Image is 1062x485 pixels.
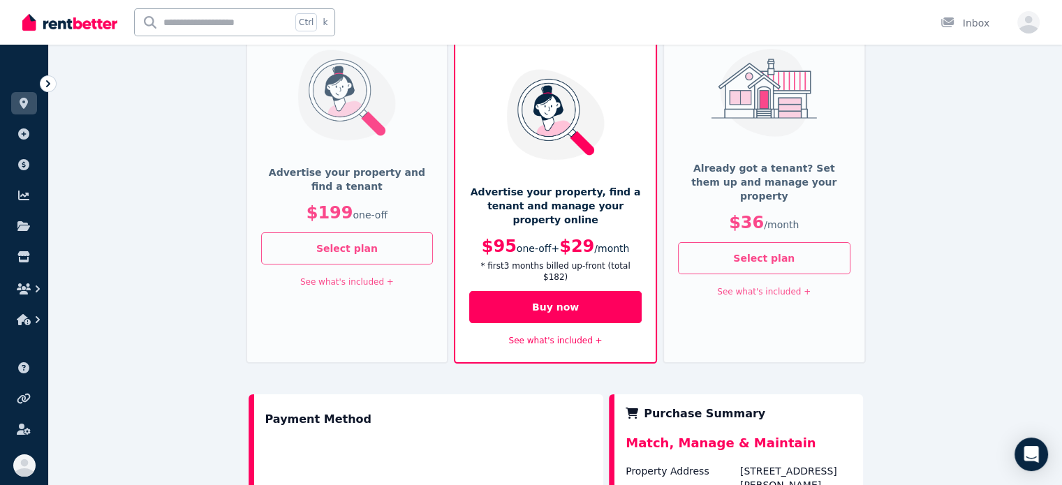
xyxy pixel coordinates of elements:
a: See what's included + [509,336,603,345]
span: one-off [517,243,552,254]
button: Select plan [261,232,434,264]
span: $95 [482,237,517,256]
img: Match, Manage & Maintain [498,68,613,161]
a: See what's included + [300,277,394,287]
p: * first 3 month s billed up-front (total $182 ) [469,260,642,283]
span: k [323,17,327,28]
span: $199 [307,203,353,223]
img: RentBetter [22,12,117,33]
div: Open Intercom Messenger [1015,438,1048,471]
img: Match (Find a Tenant) [289,49,404,141]
a: See what's included + [717,287,811,297]
span: ORGANISE [11,77,55,87]
button: Buy now [469,291,642,323]
button: Select plan [678,242,850,274]
div: Purchase Summary [626,405,851,422]
span: $36 [729,213,764,232]
img: Manage & Maintain [707,49,822,137]
span: + [551,243,559,254]
span: one-off [353,209,388,221]
span: Ctrl [295,13,317,31]
span: $29 [559,237,594,256]
div: Payment Method [265,405,371,433]
p: Already got a tenant? Set them up and manage your property [678,161,850,203]
div: Match, Manage & Maintain [626,433,851,464]
div: Inbox [941,16,989,30]
span: / month [764,219,799,230]
p: Advertise your property, find a tenant and manage your property online [469,185,642,227]
p: Advertise your property and find a tenant [261,165,434,193]
span: / month [594,243,629,254]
